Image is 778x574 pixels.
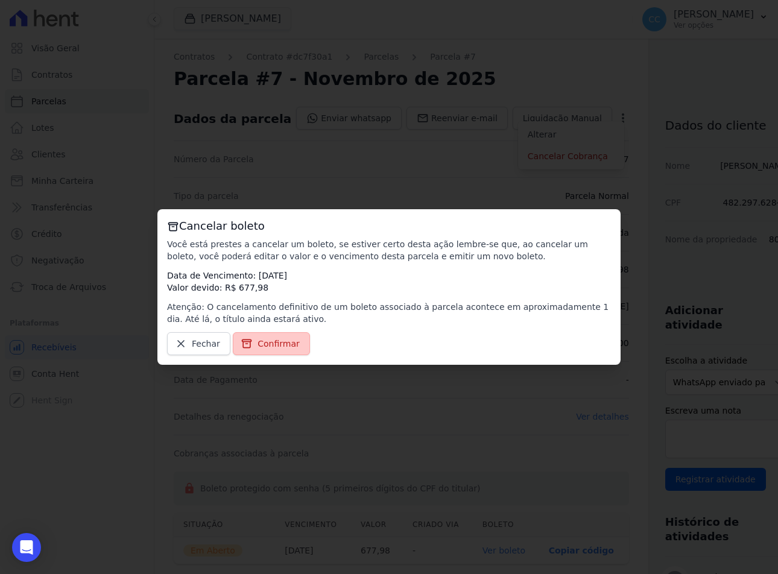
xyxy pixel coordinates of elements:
[12,533,41,562] div: Open Intercom Messenger
[192,338,220,350] span: Fechar
[167,219,611,233] h3: Cancelar boleto
[233,332,310,355] a: Confirmar
[167,332,230,355] a: Fechar
[258,338,300,350] span: Confirmar
[167,270,611,294] p: Data de Vencimento: [DATE] Valor devido: R$ 677,98
[167,301,611,325] p: Atenção: O cancelamento definitivo de um boleto associado à parcela acontece em aproximadamente 1...
[167,238,611,262] p: Você está prestes a cancelar um boleto, se estiver certo desta ação lembre-se que, ao cancelar um...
